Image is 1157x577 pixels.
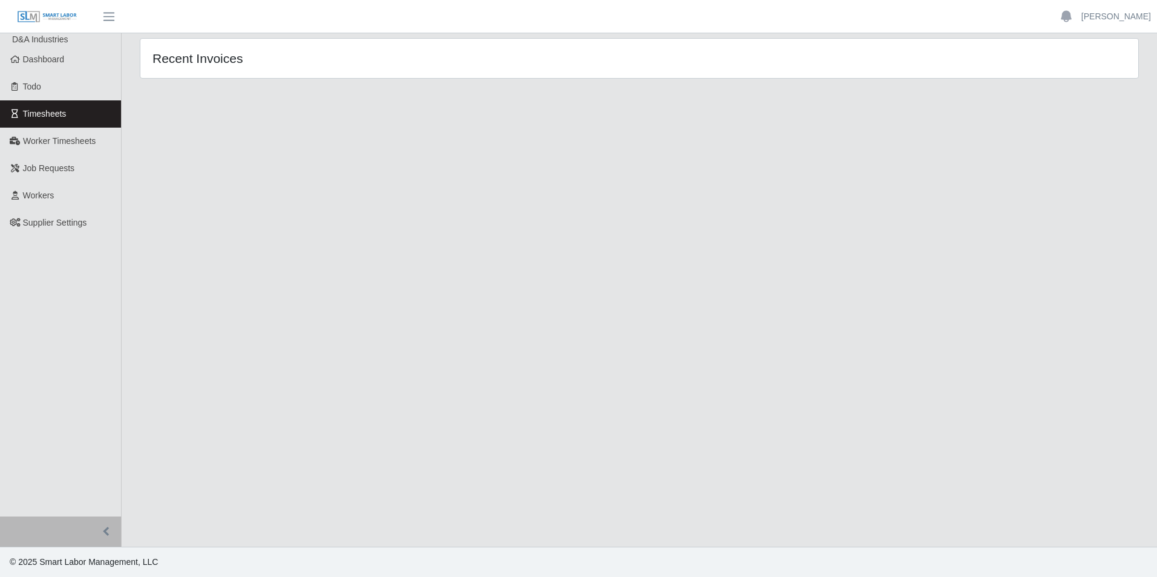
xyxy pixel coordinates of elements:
span: Dashboard [23,54,65,64]
span: Timesheets [23,109,67,119]
span: Worker Timesheets [23,136,96,146]
span: Workers [23,191,54,200]
span: © 2025 Smart Labor Management, LLC [10,557,158,567]
h4: Recent Invoices [152,51,548,66]
span: Supplier Settings [23,218,87,227]
span: Job Requests [23,163,75,173]
span: Todo [23,82,41,91]
span: D&A Industries [12,34,68,44]
img: SLM Logo [17,10,77,24]
a: [PERSON_NAME] [1081,10,1151,23]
